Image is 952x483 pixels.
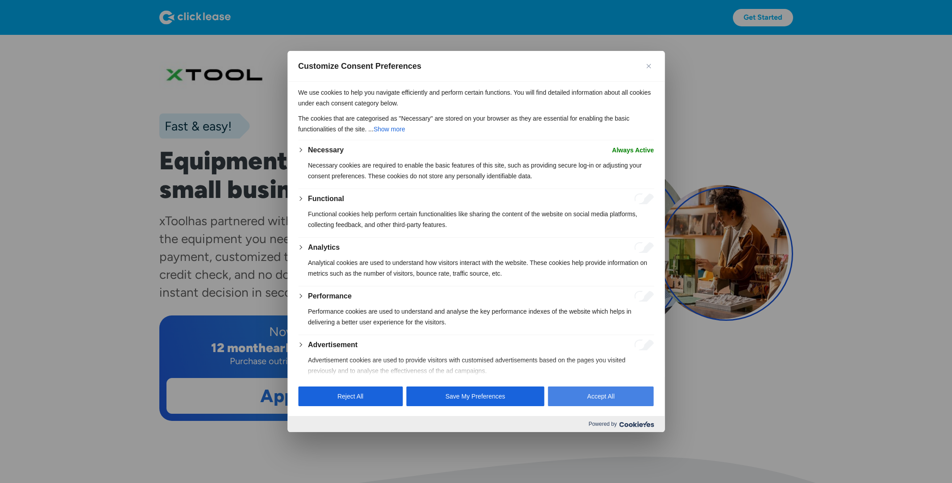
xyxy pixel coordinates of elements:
img: Cookieyes logo [619,421,654,427]
input: Enable Analytics [634,242,654,253]
input: Enable Performance [634,291,654,302]
img: Close [646,64,651,68]
button: Show more [374,124,405,134]
button: Functional [308,193,344,204]
span: Customize Consent Preferences [298,61,421,71]
button: Advertisement [308,340,358,350]
p: We use cookies to help you navigate efficiently and perform certain functions. You will find deta... [298,87,654,109]
button: Accept All [548,386,654,406]
p: Necessary cookies are required to enable the basic features of this site, such as providing secur... [308,160,654,181]
div: Powered by [287,416,665,432]
p: Advertisement cookies are used to provide visitors with customised advertisements based on the pa... [308,355,654,376]
span: Always Active [612,145,654,155]
p: Analytical cookies are used to understand how visitors interact with the website. These cookies h... [308,257,654,279]
p: Performance cookies are used to understand and analyse the key performance indexes of the website... [308,306,654,328]
div: Customize Consent Preferences [287,51,665,433]
button: Necessary [308,145,344,155]
button: Analytics [308,242,340,253]
button: Performance [308,291,352,302]
p: The cookies that are categorised as "Necessary" are stored on your browser as they are essential ... [298,113,654,134]
input: Enable Advertisement [634,340,654,350]
button: Reject All [298,386,403,406]
button: Save My Preferences [406,386,545,406]
input: Enable Functional [634,193,654,204]
button: Close [643,61,654,71]
p: Functional cookies help perform certain functionalities like sharing the content of the website o... [308,209,654,230]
